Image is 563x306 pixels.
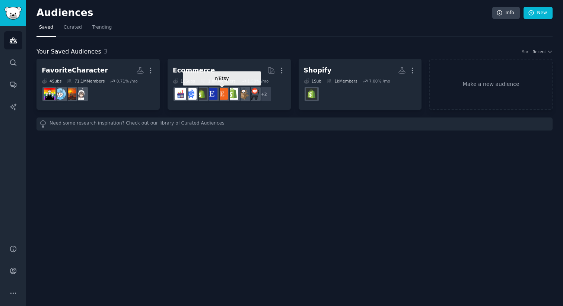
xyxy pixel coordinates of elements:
img: Moescape [65,88,76,100]
div: 0.71 % /mo [117,78,138,84]
div: 1k Members [327,78,357,84]
img: ShopifyDevelopment [306,88,317,100]
span: Recent [532,49,546,54]
a: New [524,7,553,19]
a: Trending [90,22,114,37]
a: Shopify1Sub1kMembers7.00% /moShopifyDevelopment [299,59,422,110]
a: Make a new audience [429,59,553,110]
div: 4 Sub s [42,78,61,84]
div: 7.00 % /mo [369,78,390,84]
a: Curated [61,22,85,37]
span: Saved [39,24,53,31]
img: Etsy [216,88,228,100]
img: ecommercemarketing [185,88,197,100]
img: AskReddit [54,88,66,100]
a: Curated Audiences [181,120,225,128]
a: Ecommerce10Subs1.8MMembers1.58% /mor/Etsy+2ecommercedropshipshopifyEtsyEtsySellersreviewmyshopify... [168,59,291,110]
span: 3 [104,48,108,55]
img: GummySearch logo [4,7,22,20]
span: Curated [64,24,82,31]
img: shopify [227,88,238,100]
a: Info [492,7,520,19]
div: Ecommerce [173,66,215,75]
div: Need some research inspiration? Check out our library of [36,117,553,131]
img: anime [75,88,87,100]
a: FavoriteCharacter4Subs71.1MMembers0.71% /moanimeMoescapeAskRedditFavoriteCharacter [36,59,160,110]
div: 1.58 % /mo [248,78,269,84]
img: FavoriteCharacter [44,88,55,100]
div: 71.1M Members [67,78,105,84]
img: dropship [237,88,249,100]
span: Your Saved Audiences [36,47,101,57]
img: ecommerce [248,88,259,100]
div: + 2 [256,86,272,102]
img: reviewmyshopify [195,88,207,100]
div: 1.8M Members [200,78,236,84]
a: Saved [36,22,56,37]
img: ecommerce_growth [175,88,186,100]
div: 10 Sub s [173,78,195,84]
div: Shopify [304,66,332,75]
div: 1 Sub [304,78,322,84]
button: Recent [532,49,553,54]
div: FavoriteCharacter [42,66,108,75]
div: Sort [522,49,530,54]
span: Trending [92,24,112,31]
h2: Audiences [36,7,492,19]
img: EtsySellers [206,88,217,100]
